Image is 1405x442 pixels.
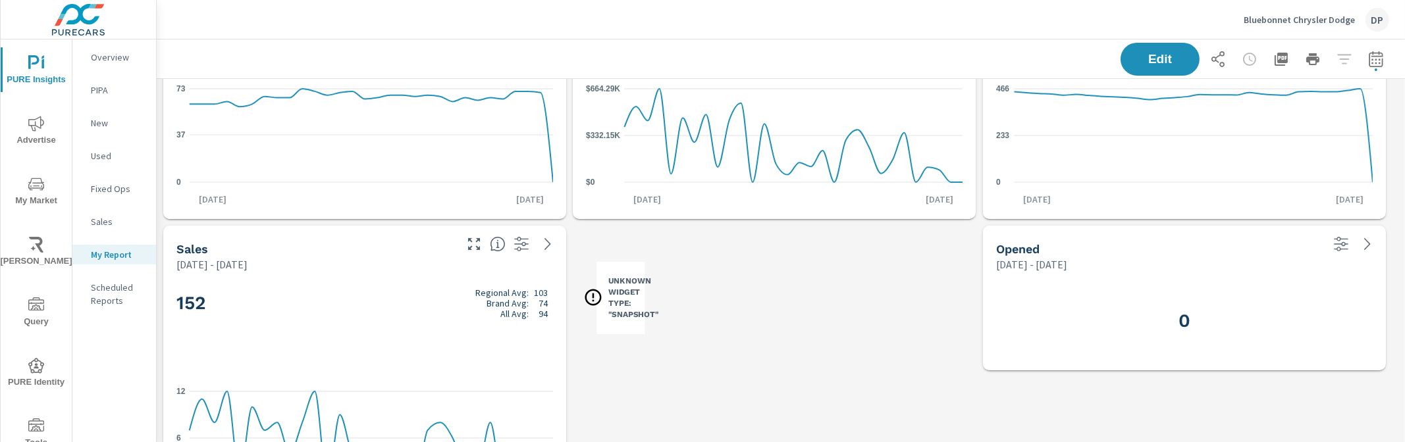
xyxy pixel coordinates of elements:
p: All Avg: [500,308,529,319]
text: 466 [996,84,1009,93]
p: 103 [534,287,548,298]
text: 233 [996,130,1009,139]
span: PURE Insights [5,55,68,87]
span: PURE Identity [5,358,68,390]
text: $0 [586,177,595,186]
p: Brand Avg: [487,298,529,308]
button: Select Date Range [1363,46,1389,72]
text: $332.15K [586,130,620,139]
div: Used [72,146,156,166]
p: Scheduled Reports [91,281,146,307]
p: Used [91,149,146,162]
p: 74 [539,298,548,308]
h3: Unknown Widget Type: "snapshot" [608,276,659,320]
p: Fixed Ops [91,182,146,195]
span: My Market [5,176,68,209]
p: [DATE] [624,193,670,206]
h5: Opened [996,242,1040,256]
p: [DATE] [916,193,963,206]
span: Query [5,297,68,330]
h2: 152 [176,287,553,319]
div: My Report [72,245,156,264]
text: 0 [176,177,181,186]
button: Share Report [1205,46,1231,72]
text: $664.29K [586,84,620,93]
span: Edit [1134,53,1186,65]
div: Scheduled Reports [72,278,156,310]
text: 12 [176,386,186,395]
p: [DATE] [507,193,553,206]
div: DP [1365,8,1389,32]
text: 0 [996,177,1001,186]
text: 37 [176,130,186,139]
h3: 0 [996,310,1373,332]
span: [PERSON_NAME] [5,237,68,269]
p: [DATE] - [DATE] [996,257,1067,272]
p: [DATE] [1327,193,1373,206]
p: 94 [539,308,548,319]
div: Sales [72,212,156,232]
text: 73 [176,84,186,93]
p: PIPA [91,84,146,97]
p: [DATE] [190,193,236,206]
button: Make Fullscreen [464,233,485,255]
a: See more details in report [1357,233,1378,255]
p: New [91,116,146,130]
p: Overview [91,51,146,64]
p: Bluebonnet Chrysler Dodge [1244,14,1355,26]
p: Sales [91,215,146,228]
div: Overview [72,47,156,67]
button: Edit [1121,43,1200,76]
a: See more details in report [537,233,558,255]
div: PIPA [72,80,156,100]
p: Regional Avg: [475,287,529,298]
span: Advertise [5,116,68,148]
h5: Sales [176,242,208,256]
div: New [72,113,156,133]
span: Number of vehicles sold by the dealership over the selected date range. [Source: This data is sou... [490,236,506,252]
p: [DATE] - [DATE] [176,257,248,272]
div: Fixed Ops [72,179,156,199]
p: [DATE] [1014,193,1060,206]
button: "Export Report to PDF" [1268,46,1294,72]
text: 6 [176,433,181,442]
button: Print Report [1300,46,1326,72]
p: My Report [91,248,146,261]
